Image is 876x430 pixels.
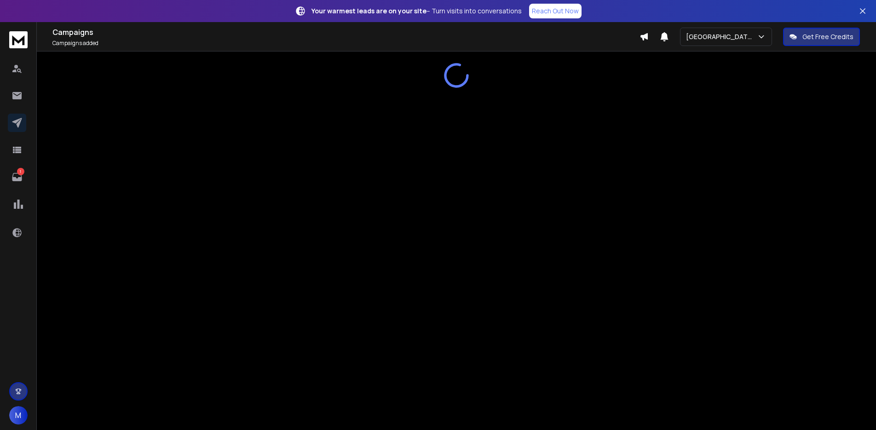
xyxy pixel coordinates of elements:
p: 1 [17,168,24,175]
a: Reach Out Now [529,4,582,18]
p: Reach Out Now [532,6,579,16]
button: M [9,406,28,424]
h1: Campaigns [52,27,640,38]
p: – Turn visits into conversations [311,6,522,16]
strong: Your warmest leads are on your site [311,6,426,15]
button: Get Free Credits [783,28,860,46]
p: [GEOGRAPHIC_DATA] [686,32,757,41]
p: Get Free Credits [802,32,853,41]
a: 1 [8,168,26,186]
p: Campaigns added [52,40,640,47]
img: logo [9,31,28,48]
